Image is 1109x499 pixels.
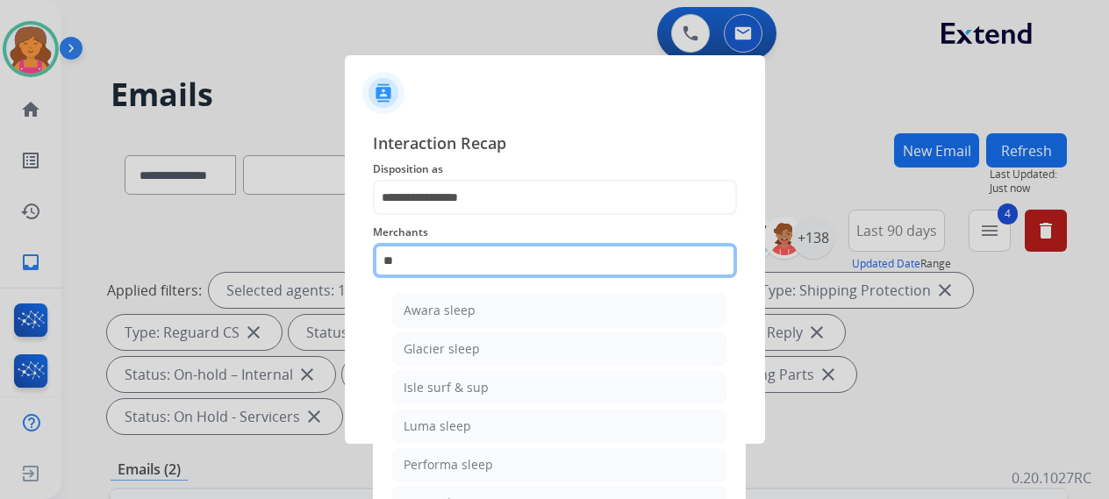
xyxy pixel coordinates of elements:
[404,379,489,396] div: Isle surf & sup
[373,131,737,159] span: Interaction Recap
[404,302,476,319] div: Awara sleep
[373,159,737,180] span: Disposition as
[362,72,404,114] img: contactIcon
[404,456,493,474] div: Performa sleep
[404,340,480,358] div: Glacier sleep
[373,222,737,243] span: Merchants
[404,417,471,435] div: Luma sleep
[1012,467,1091,488] p: 0.20.1027RC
